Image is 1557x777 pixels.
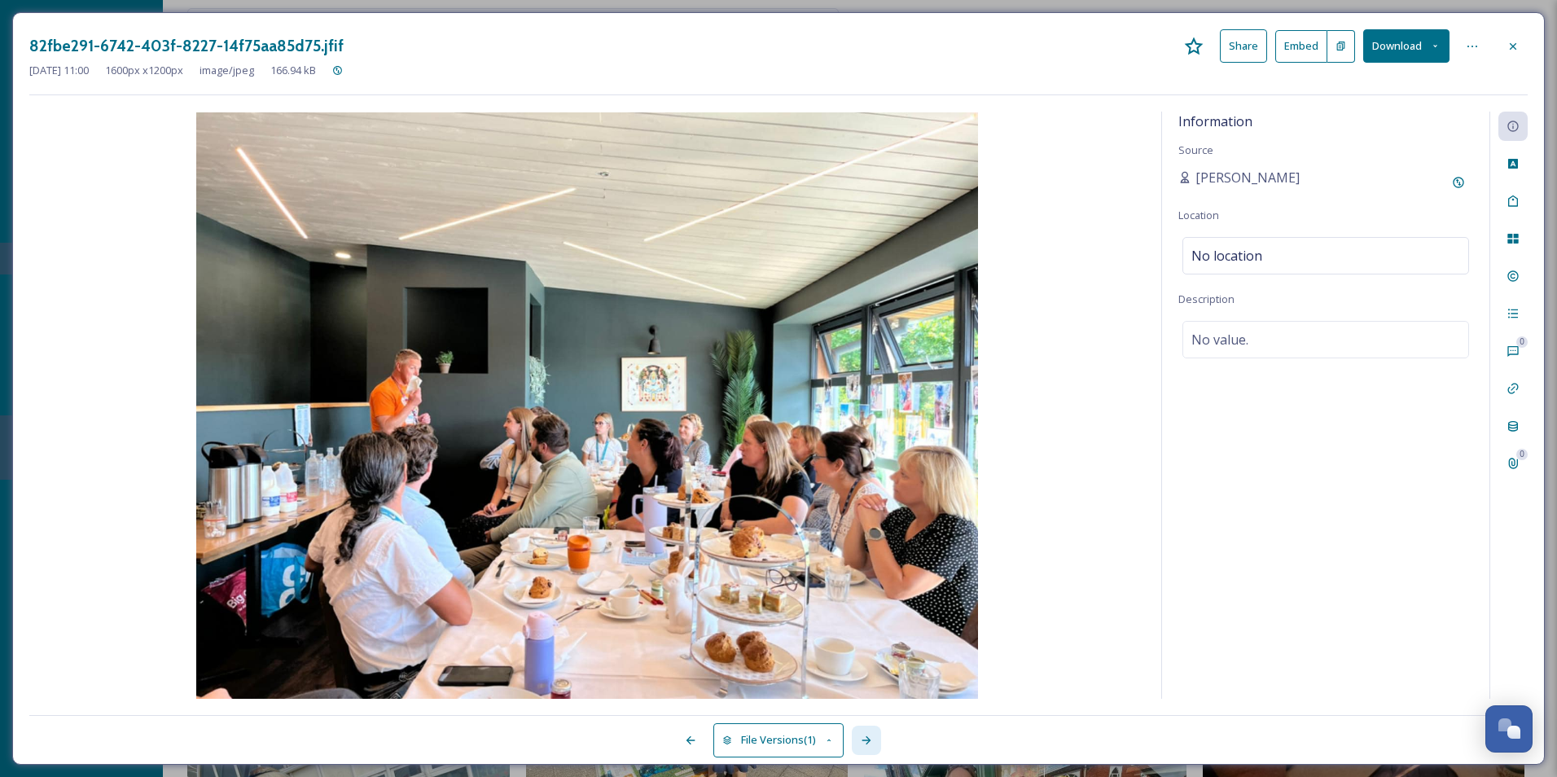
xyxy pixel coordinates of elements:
[29,112,1145,699] img: 82fbe291-6742-403f-8227-14f75aa85d75.jfif
[1220,29,1267,63] button: Share
[1178,143,1213,157] span: Source
[105,63,183,78] span: 1600 px x 1200 px
[1516,449,1528,460] div: 0
[1195,168,1300,187] span: [PERSON_NAME]
[200,63,254,78] span: image/jpeg
[1485,705,1533,753] button: Open Chat
[1191,246,1262,266] span: No location
[29,63,89,78] span: [DATE] 11:00
[270,63,316,78] span: 166.94 kB
[1516,336,1528,348] div: 0
[1191,330,1248,349] span: No value.
[713,723,844,757] button: File Versions(1)
[1178,112,1252,130] span: Information
[1178,292,1235,306] span: Description
[1363,29,1450,63] button: Download
[1275,30,1327,63] button: Embed
[1178,208,1219,222] span: Location
[29,34,344,58] h3: 82fbe291-6742-403f-8227-14f75aa85d75.jfif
